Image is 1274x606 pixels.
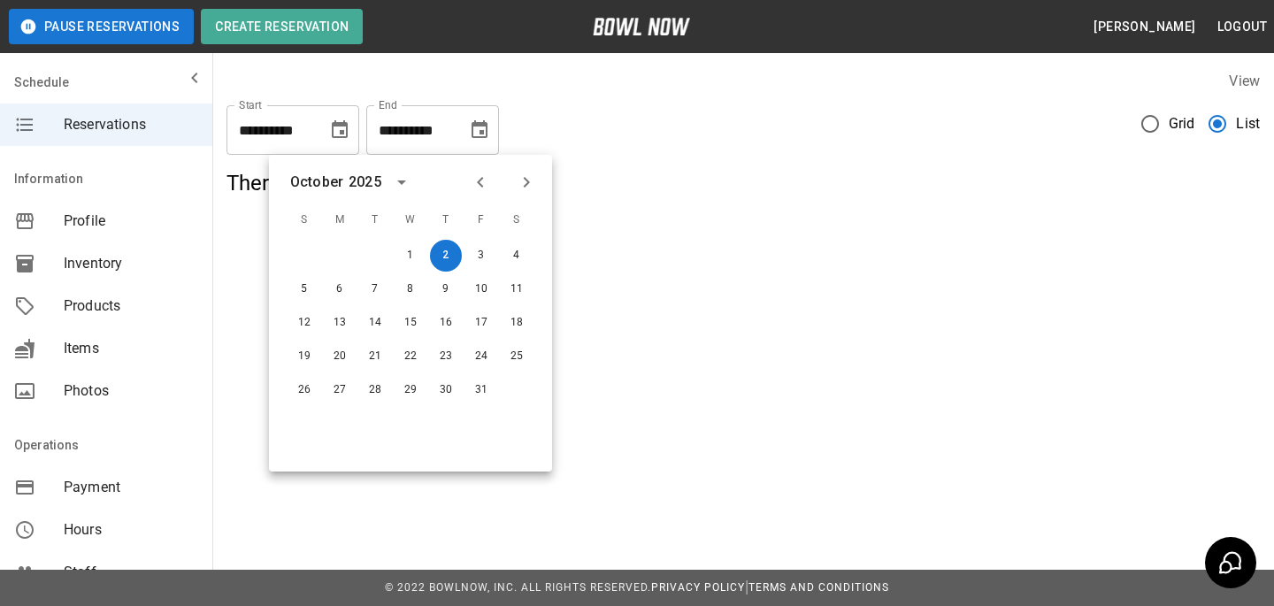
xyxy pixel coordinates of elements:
span: Payment [64,477,198,498]
button: [PERSON_NAME] [1086,11,1202,43]
span: Staff [64,562,198,583]
a: Privacy Policy [651,581,745,594]
button: Oct 8, 2025 [395,273,426,305]
span: S [288,203,320,238]
button: Oct 23, 2025 [430,341,462,372]
button: Oct 30, 2025 [430,374,462,406]
button: Oct 18, 2025 [501,307,533,339]
button: Oct 3, 2025 [465,240,497,272]
button: Next month [511,167,541,197]
span: T [359,203,391,238]
button: calendar view is open, switch to year view [387,167,417,197]
span: Hours [64,519,198,541]
button: Oct 21, 2025 [359,341,391,372]
span: Reservations [64,114,198,135]
span: Grid [1169,113,1195,134]
span: Products [64,295,198,317]
span: M [324,203,356,238]
button: Oct 29, 2025 [395,374,426,406]
button: Oct 22, 2025 [395,341,426,372]
span: T [430,203,462,238]
h5: There are no reservations [226,169,1260,197]
span: List [1236,113,1260,134]
button: Oct 16, 2025 [430,307,462,339]
button: Previous month [465,167,495,197]
button: Oct 15, 2025 [395,307,426,339]
button: Oct 12, 2025 [288,307,320,339]
button: Oct 24, 2025 [465,341,497,372]
button: Oct 25, 2025 [501,341,533,372]
button: Oct 27, 2025 [324,374,356,406]
button: Oct 10, 2025 [465,273,497,305]
label: View [1229,73,1260,89]
img: logo [593,18,690,35]
span: Inventory [64,253,198,274]
button: Pause Reservations [9,9,194,44]
button: Create Reservation [201,9,363,44]
span: © 2022 BowlNow, Inc. All Rights Reserved. [385,581,651,594]
button: Oct 31, 2025 [465,374,497,406]
button: Oct 7, 2025 [359,273,391,305]
span: Profile [64,211,198,232]
button: Oct 14, 2025 [359,307,391,339]
span: W [395,203,426,238]
button: Oct 26, 2025 [288,374,320,406]
button: Oct 6, 2025 [324,273,356,305]
button: Choose date, selected date is Sep 2, 2025 [322,112,357,148]
button: Oct 19, 2025 [288,341,320,372]
button: Oct 5, 2025 [288,273,320,305]
span: S [501,203,533,238]
button: Oct 2, 2025 [430,240,462,272]
button: Oct 1, 2025 [395,240,426,272]
span: Items [64,338,198,359]
button: Oct 13, 2025 [324,307,356,339]
span: Photos [64,380,198,402]
button: Oct 20, 2025 [324,341,356,372]
span: F [465,203,497,238]
div: October [290,172,343,193]
button: Oct 4, 2025 [501,240,533,272]
button: Oct 28, 2025 [359,374,391,406]
div: 2025 [349,172,381,193]
button: Oct 17, 2025 [465,307,497,339]
button: Logout [1210,11,1274,43]
button: Choose date, selected date is Oct 2, 2025 [462,112,497,148]
button: Oct 9, 2025 [430,273,462,305]
a: Terms and Conditions [748,581,889,594]
button: Oct 11, 2025 [501,273,533,305]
